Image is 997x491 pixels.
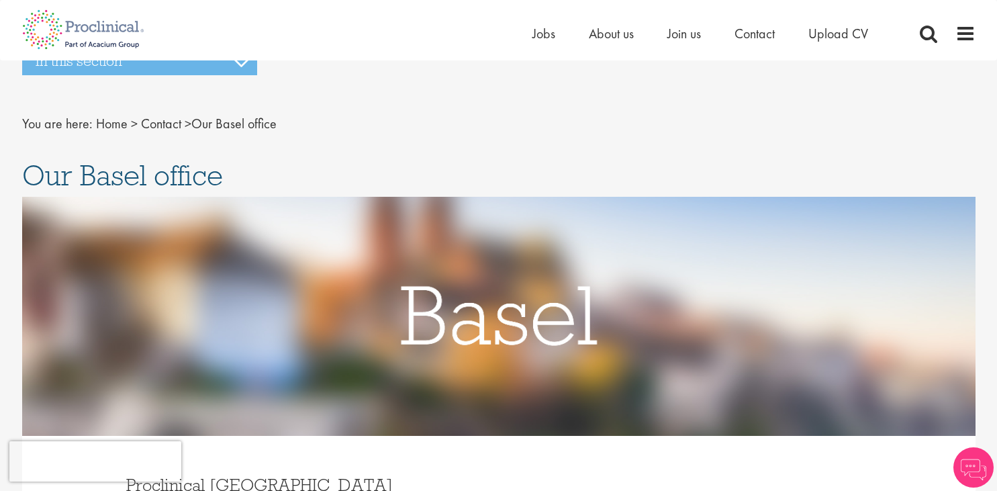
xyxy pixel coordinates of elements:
[22,115,93,132] span: You are here:
[22,47,257,75] h3: In this section
[9,441,181,482] iframe: reCAPTCHA
[953,447,994,488] img: Chatbot
[667,25,701,42] a: Join us
[22,157,223,193] span: Our Basel office
[532,25,555,42] a: Jobs
[589,25,634,42] a: About us
[141,115,181,132] a: breadcrumb link to Contact
[734,25,775,42] a: Contact
[96,115,277,132] span: Our Basel office
[808,25,868,42] a: Upload CV
[131,115,138,132] span: >
[185,115,191,132] span: >
[96,115,128,132] a: breadcrumb link to Home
